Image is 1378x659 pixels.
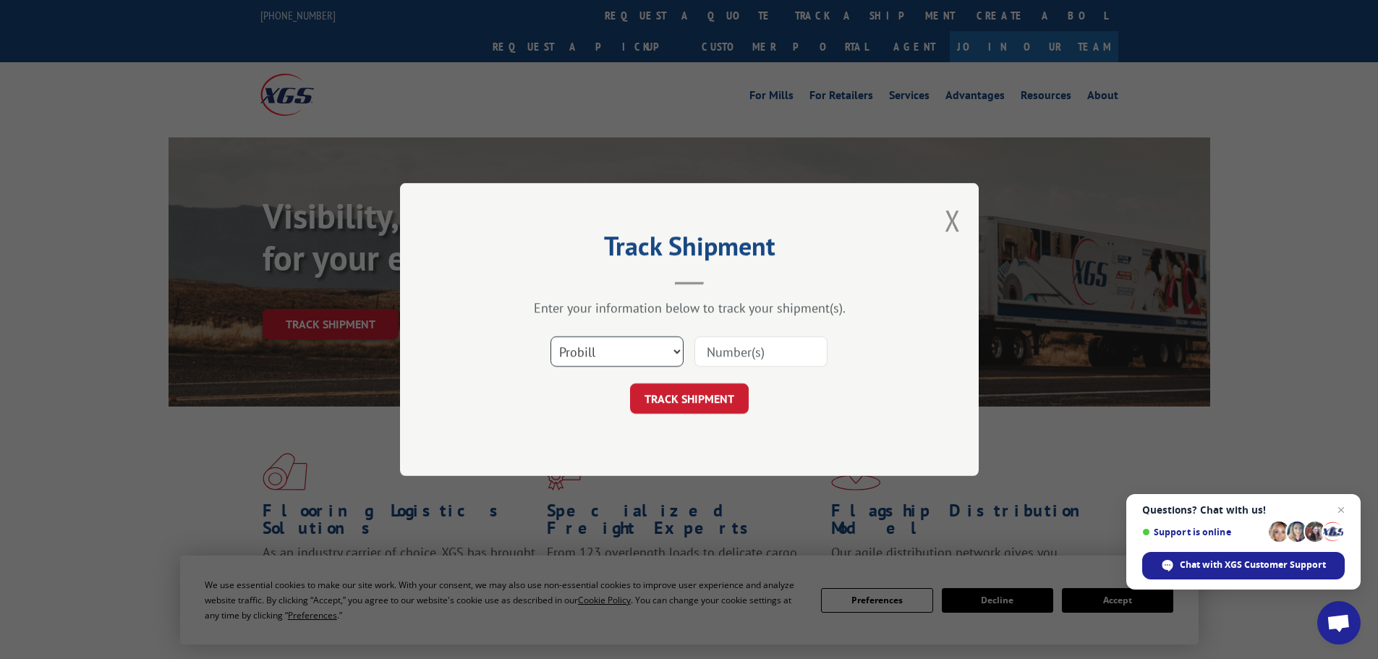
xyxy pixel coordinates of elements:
[1317,601,1361,645] a: Open chat
[1142,504,1345,516] span: Questions? Chat with us!
[1142,552,1345,579] span: Chat with XGS Customer Support
[472,236,906,263] h2: Track Shipment
[472,299,906,316] div: Enter your information below to track your shipment(s).
[1180,558,1326,571] span: Chat with XGS Customer Support
[945,201,961,239] button: Close modal
[1142,527,1264,537] span: Support is online
[694,336,828,367] input: Number(s)
[630,383,749,414] button: TRACK SHIPMENT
